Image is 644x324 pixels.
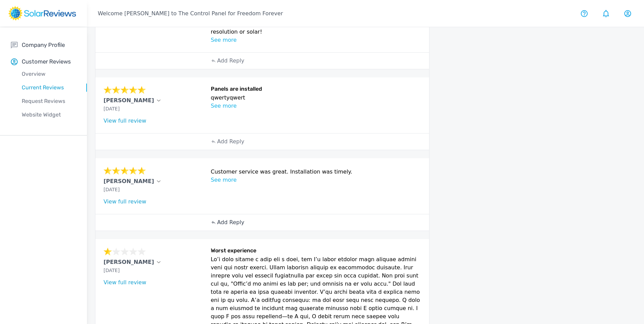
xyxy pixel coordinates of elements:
[11,108,87,122] a: Website Widget
[11,94,87,108] a: Request Reviews
[211,86,421,94] h6: Panels are installed
[104,198,146,205] a: View full review
[104,268,119,273] span: [DATE]
[211,94,421,102] p: qwertyqwert
[104,187,119,192] span: [DATE]
[11,67,87,81] a: Overview
[211,176,421,184] p: See more
[217,218,244,227] p: Add Reply
[11,97,87,105] p: Request Reviews
[22,57,71,66] p: Customer Reviews
[104,177,154,185] p: [PERSON_NAME]
[11,70,87,78] p: Overview
[217,138,244,146] p: Add Reply
[104,96,154,105] p: [PERSON_NAME]
[98,10,283,18] p: Welcome [PERSON_NAME] to The Control Panel for Freedom Forever
[211,102,421,110] p: See more
[217,57,244,65] p: Add Reply
[211,168,421,176] p: Customer service was great. Installation was timely.
[211,36,421,44] p: See more
[104,279,146,286] a: View full review
[211,247,421,255] h6: Worst experience
[11,111,87,119] p: Website Widget
[22,41,65,49] p: Company Profile
[104,258,154,266] p: [PERSON_NAME]
[104,106,119,111] span: [DATE]
[11,84,87,92] p: Current Reviews
[11,81,87,94] a: Current Reviews
[104,118,146,124] a: View full review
